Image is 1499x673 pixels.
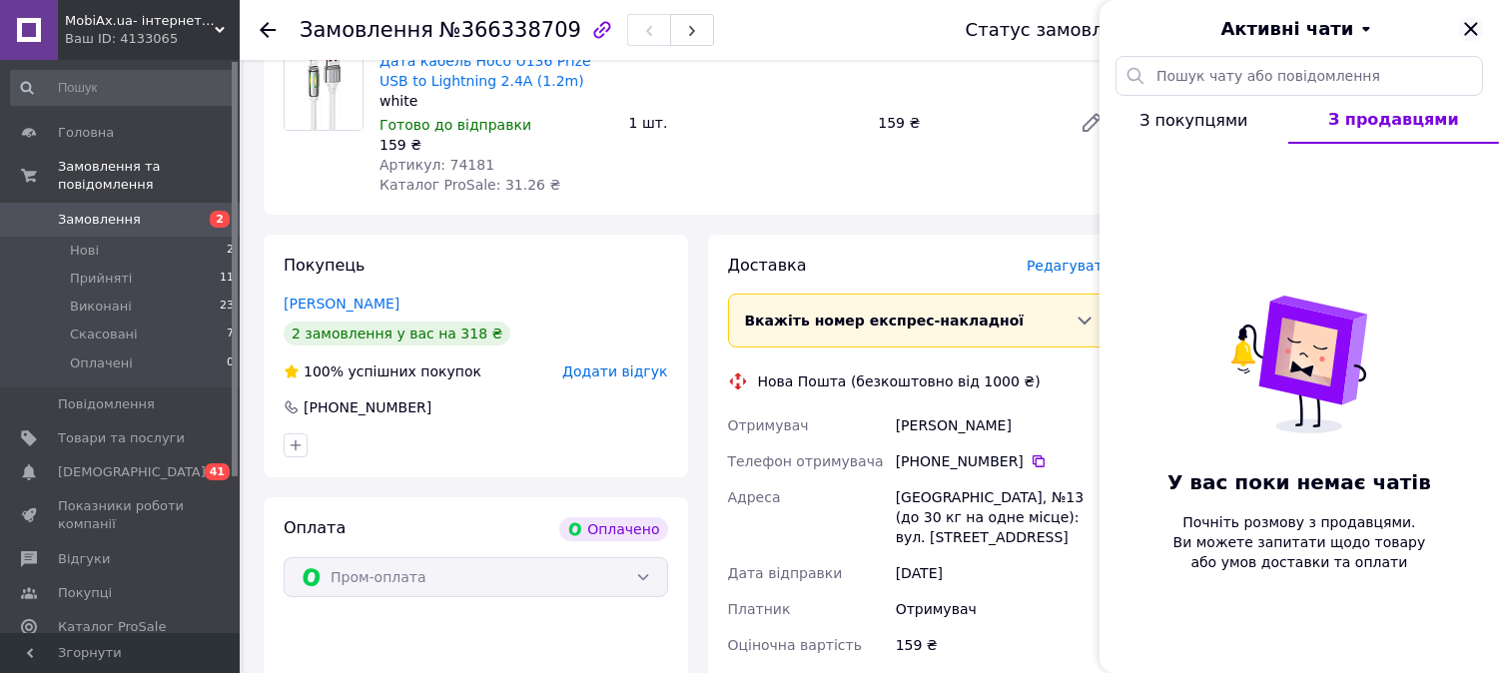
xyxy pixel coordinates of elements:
[728,489,781,505] span: Адреса
[728,453,884,469] span: Телефон отримувача
[745,313,1025,329] span: Вкажіть номер експрес-накладної
[58,395,155,413] span: Повідомлення
[65,12,215,30] span: MobiAx.ua- інтернет-магазин мобільних аксесуарів
[1328,110,1459,129] span: З продавцями
[728,417,809,433] span: Отримувач
[58,497,185,533] span: Показники роботи компанії
[70,326,138,343] span: Скасовані
[210,211,230,228] span: 2
[285,52,363,130] img: Дата кабель Hoco U136 Prize USB to Lightning 2.4A (1.2m)
[1155,16,1443,42] button: Активні чати
[379,157,494,173] span: Артикул: 74181
[892,555,1116,591] div: [DATE]
[284,322,510,345] div: 2 замовлення у вас на 318 ₴
[227,326,234,343] span: 7
[300,18,433,42] span: Замовлення
[58,429,185,447] span: Товари та послуги
[284,296,399,312] a: [PERSON_NAME]
[227,354,234,372] span: 0
[58,211,141,229] span: Замовлення
[227,242,234,260] span: 2
[753,371,1046,391] div: Нова Пошта (безкоштовно від 1000 ₴)
[892,627,1116,663] div: 159 ₴
[892,407,1116,443] div: [PERSON_NAME]
[562,363,667,379] span: Додати відгук
[1459,17,1483,41] button: Закрити
[220,270,234,288] span: 11
[728,637,862,653] span: Оціночна вартість
[205,463,230,480] span: 41
[58,550,110,568] span: Відгуки
[58,584,112,602] span: Покупці
[379,91,613,111] div: white
[70,298,132,316] span: Виконані
[728,256,807,275] span: Доставка
[58,463,206,481] span: [DEMOGRAPHIC_DATA]
[1288,96,1499,144] button: З продавцями
[621,109,871,137] div: 1 шт.
[260,20,276,40] div: Повернутися назад
[966,20,1149,40] div: Статус замовлення
[1139,111,1247,130] span: З покупцями
[892,479,1116,555] div: [GEOGRAPHIC_DATA], №13 (до 30 кг на одне місце): вул. [STREET_ADDRESS]
[1167,470,1431,494] span: У вас поки немає чатів
[379,53,591,89] a: Дата кабель Hoco U136 Prize USB to Lightning 2.4A (1.2m)
[379,177,560,193] span: Каталог ProSale: 31.26 ₴
[1072,103,1112,143] a: Редагувати
[896,451,1112,471] div: [PHONE_NUMBER]
[284,361,481,381] div: успішних покупок
[559,517,667,541] div: Оплачено
[70,354,133,372] span: Оплачені
[284,256,366,275] span: Покупець
[379,117,531,133] span: Готово до відправки
[58,158,240,194] span: Замовлення та повідомлення
[870,109,1064,137] div: 159 ₴
[58,124,114,142] span: Головна
[70,270,132,288] span: Прийняті
[1116,56,1483,96] input: Пошук чату або повідомлення
[728,601,791,617] span: Платник
[892,591,1116,627] div: Отримувач
[220,298,234,316] span: 23
[1173,514,1426,570] span: Почніть розмову з продавцями. Ви можете запитати щодо товару або умов доставки та оплати
[1220,16,1353,42] span: Активні чати
[284,518,346,537] span: Оплата
[302,397,433,417] div: [PHONE_NUMBER]
[439,18,581,42] span: №366338709
[379,135,613,155] div: 159 ₴
[65,30,240,48] div: Ваш ID: 4133065
[10,70,236,106] input: Пошук
[70,242,99,260] span: Нові
[304,363,344,379] span: 100%
[58,618,166,636] span: Каталог ProSale
[1027,258,1112,274] span: Редагувати
[1100,96,1288,144] button: З покупцями
[728,565,843,581] span: Дата відправки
